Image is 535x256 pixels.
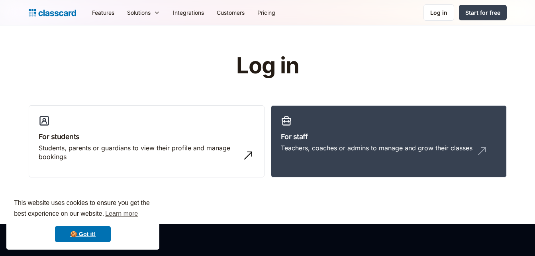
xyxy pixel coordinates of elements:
h3: For staff [281,131,497,142]
h3: For students [39,131,255,142]
div: Students, parents or guardians to view their profile and manage bookings [39,144,239,161]
div: Teachers, coaches or admins to manage and grow their classes [281,144,472,152]
a: Features [86,4,121,22]
h1: Log in [141,53,394,78]
a: For staffTeachers, coaches or admins to manage and grow their classes [271,105,507,178]
a: Log in [423,4,454,21]
div: Solutions [121,4,167,22]
a: Customers [210,4,251,22]
div: Start for free [465,8,500,17]
a: Start for free [459,5,507,20]
span: This website uses cookies to ensure you get the best experience on our website. [14,198,152,220]
div: cookieconsent [6,191,159,250]
div: Log in [430,8,447,17]
a: Integrations [167,4,210,22]
a: Pricing [251,4,282,22]
a: dismiss cookie message [55,226,111,242]
a: learn more about cookies [104,208,139,220]
a: home [29,7,76,18]
a: For studentsStudents, parents or guardians to view their profile and manage bookings [29,105,265,178]
div: Solutions [127,8,151,17]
